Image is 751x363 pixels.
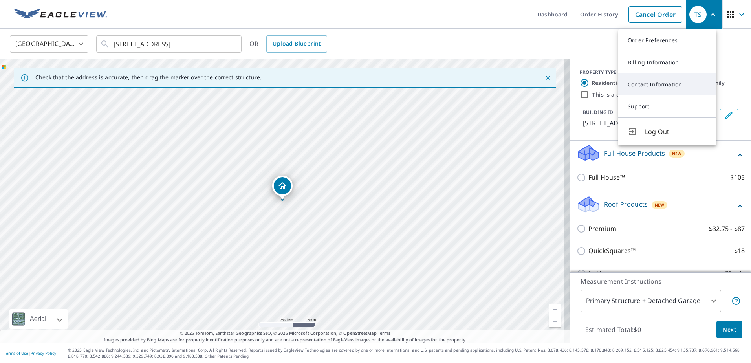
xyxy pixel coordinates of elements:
[9,309,68,329] div: Aerial
[68,347,747,359] p: © 2025 Eagle View Technologies, Inc. and Pictometry International Corp. All Rights Reserved. Repo...
[549,304,561,315] a: Current Level 17, Zoom In
[549,315,561,327] a: Current Level 17, Zoom Out
[31,350,56,356] a: Privacy Policy
[645,127,707,136] span: Log Out
[114,33,225,55] input: Search by address or latitude-longitude
[581,277,741,286] p: Measurement Instructions
[543,73,553,83] button: Close
[716,321,742,339] button: Next
[180,330,391,337] span: © 2025 TomTom, Earthstar Geographics SIO, © 2025 Microsoft Corporation, ©
[618,29,716,51] a: Order Preferences
[655,202,665,208] span: New
[618,117,716,145] button: Log Out
[4,350,28,356] a: Terms of Use
[618,95,716,117] a: Support
[35,74,262,81] p: Check that the address is accurate, then drag the marker over the correct structure.
[592,91,639,99] label: This is a complex
[273,39,321,49] span: Upload Blueprint
[588,246,636,256] p: QuickSquares™
[577,144,745,166] div: Full House ProductsNew
[588,224,616,234] p: Premium
[378,330,391,336] a: Terms
[604,148,665,158] p: Full House Products
[583,109,613,115] p: BUILDING ID
[725,268,745,278] p: $13.75
[4,351,56,356] p: |
[618,73,716,95] a: Contact Information
[343,330,376,336] a: OpenStreetMap
[592,79,622,87] label: Residential
[720,109,738,121] button: Edit building 1
[581,290,721,312] div: Primary Structure + Detached Garage
[272,176,293,200] div: Dropped pin, building 1, Residential property, 1617 Sunset Blvd Royal Oak, MI 48067
[580,69,742,76] div: PROPERTY TYPE
[249,35,327,53] div: OR
[628,6,682,23] a: Cancel Order
[27,309,49,329] div: Aerial
[10,33,88,55] div: [GEOGRAPHIC_DATA]
[618,51,716,73] a: Billing Information
[709,224,745,234] p: $32.75 - $87
[672,150,682,157] span: New
[734,246,745,256] p: $18
[588,268,608,278] p: Gutter
[583,118,716,128] p: [STREET_ADDRESS]
[577,195,745,218] div: Roof ProductsNew
[266,35,327,53] a: Upload Blueprint
[604,200,648,209] p: Roof Products
[14,9,107,20] img: EV Logo
[689,6,707,23] div: TS
[730,172,745,182] p: $105
[731,296,741,306] span: Your report will include the primary structure and a detached garage if one exists.
[588,172,625,182] p: Full House™
[723,325,736,335] span: Next
[579,321,647,338] p: Estimated Total: $0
